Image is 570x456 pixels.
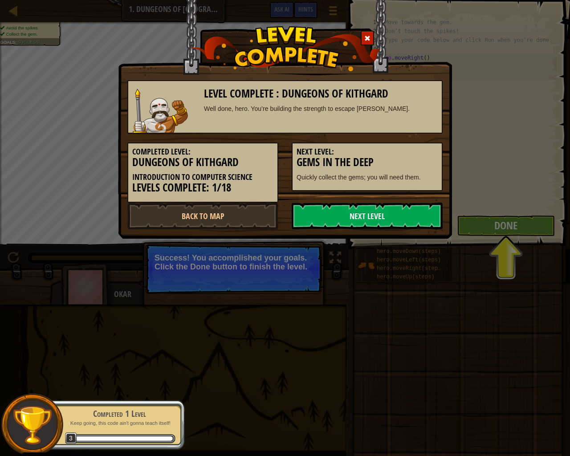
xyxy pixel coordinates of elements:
div: Well done, hero. You’re building the strength to escape [PERSON_NAME]. [204,104,438,113]
h3: Level Complete : Dungeons of Kithgard [204,88,438,100]
h3: Gems in the Deep [297,156,438,168]
a: Back to Map [127,203,278,229]
img: level_complete.png [190,26,381,71]
h3: Levels Complete: 1/18 [132,182,273,194]
h5: Introduction to Computer Science [132,173,273,182]
a: Next Level [292,203,443,229]
p: Quickly collect the gems; you will need them. [297,173,438,182]
span: 3 [65,432,77,444]
h5: Next Level: [297,147,438,156]
h5: Completed Level: [132,147,273,156]
h3: Dungeons of Kithgard [132,156,273,168]
img: trophy.png [12,405,53,445]
img: goliath.png [133,89,188,133]
div: Completed 1 Level [63,407,175,420]
p: Keep going, this code ain't gonna teach itself! [63,420,175,427]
